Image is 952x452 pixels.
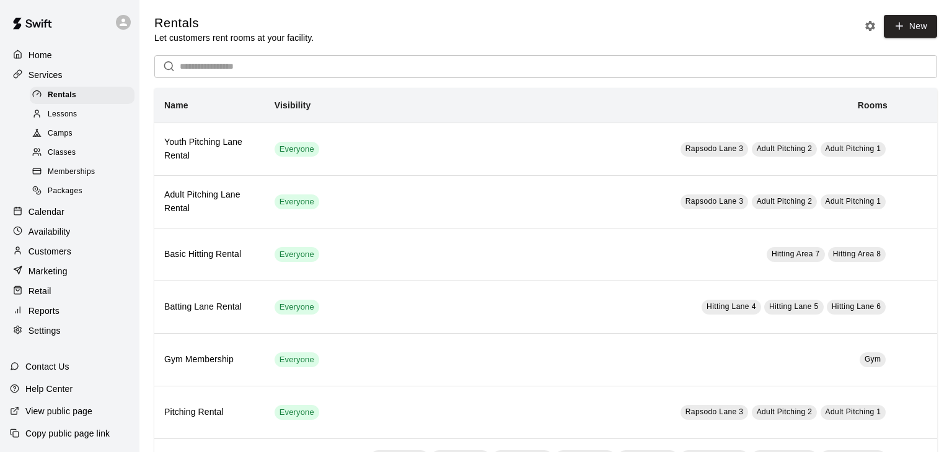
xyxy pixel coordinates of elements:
[48,128,73,140] span: Camps
[769,302,819,311] span: Hitting Lane 5
[861,17,879,35] button: Rental settings
[164,300,255,314] h6: Batting Lane Rental
[275,144,319,155] span: Everyone
[154,15,314,32] h5: Rentals
[29,49,52,61] p: Home
[30,144,139,163] a: Classes
[29,69,63,81] p: Services
[685,197,744,206] span: Rapsodo Lane 3
[275,194,319,209] div: This service is visible to all of your customers
[29,265,68,277] p: Marketing
[826,144,881,153] span: Adult Pitching 1
[10,222,130,241] a: Availability
[275,352,319,367] div: This service is visible to all of your customers
[685,407,744,416] span: Rapsodo Lane 3
[25,405,92,417] p: View public page
[275,196,319,208] span: Everyone
[30,182,139,201] a: Packages
[154,32,314,44] p: Let customers rent rooms at your facility.
[10,282,130,300] a: Retail
[707,302,756,311] span: Hitting Lane 4
[757,407,813,416] span: Adult Pitching 2
[29,324,61,337] p: Settings
[30,183,134,200] div: Packages
[48,185,82,198] span: Packages
[275,405,319,420] div: This service is visible to all of your customers
[164,188,255,215] h6: Adult Pitching Lane Rental
[275,100,311,110] b: Visibility
[275,142,319,157] div: This service is visible to all of your customers
[757,197,813,206] span: Adult Pitching 2
[858,100,888,110] b: Rooms
[30,106,134,123] div: Lessons
[10,66,130,84] a: Services
[164,353,255,367] h6: Gym Membership
[30,124,139,144] a: Camps
[30,163,139,182] a: Memberships
[164,100,188,110] b: Name
[275,249,319,261] span: Everyone
[826,197,881,206] span: Adult Pitching 1
[10,262,130,280] a: Marketing
[826,407,881,416] span: Adult Pitching 1
[30,125,134,142] div: Camps
[30,163,134,181] div: Memberships
[164,248,255,261] h6: Basic Hitting Rental
[30,105,139,124] a: Lessons
[25,360,69,373] p: Contact Us
[48,108,77,121] span: Lessons
[10,302,130,320] a: Reports
[275,302,319,313] span: Everyone
[865,355,881,363] span: Gym
[275,300,319,315] div: This service is visible to all of your customers
[25,383,73,395] p: Help Center
[10,242,130,261] a: Customers
[25,427,110,440] p: Copy public page link
[29,245,71,258] p: Customers
[10,321,130,340] a: Settings
[29,305,59,317] p: Reports
[29,225,71,238] p: Availability
[30,144,134,162] div: Classes
[275,354,319,366] span: Everyone
[164,136,255,163] h6: Youth Pitching Lane Rental
[275,407,319,419] span: Everyone
[275,247,319,262] div: This service is visible to all of your customers
[29,206,64,218] p: Calendar
[685,144,744,153] span: Rapsodo Lane 3
[164,406,255,419] h6: Pitching Rental
[30,85,139,105] a: Rentals
[832,302,881,311] span: Hitting Lane 6
[10,46,130,64] a: Home
[29,285,51,297] p: Retail
[48,147,76,159] span: Classes
[48,89,76,102] span: Rentals
[884,15,937,38] a: New
[48,166,95,178] span: Memberships
[757,144,813,153] span: Adult Pitching 2
[10,202,130,221] a: Calendar
[30,87,134,104] div: Rentals
[772,250,820,258] span: Hitting Area 7
[833,250,881,258] span: Hitting Area 8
